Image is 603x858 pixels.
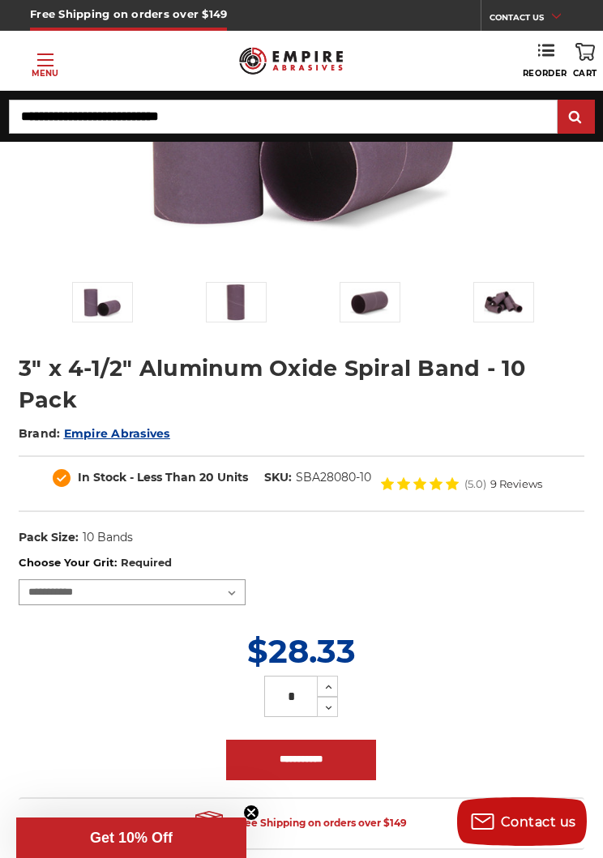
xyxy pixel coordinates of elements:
span: Contact us [501,814,576,830]
span: Toggle menu [37,59,53,61]
span: Reorder [523,68,567,79]
img: 3" x 4-1/2" AOX Spiral Bands [484,283,523,322]
dd: SBA28080-10 [296,469,371,486]
span: 9 Reviews [490,479,542,489]
span: $28.33 [247,631,356,671]
dt: Pack Size: [19,529,79,546]
h1: 3" x 4-1/2" Aluminum Oxide Spiral Band - 10 Pack [19,352,584,416]
small: Required [121,556,172,569]
img: Empire Abrasives [239,41,343,81]
img: 3" x 4-1/2" Spiral Bands Aluminum Oxide [83,283,122,322]
div: Get 10% OffClose teaser [16,817,246,858]
img: 3" x 4-1/2" Spiral Bands AOX [216,283,255,322]
button: Close teaser [243,805,259,821]
span: In Stock [78,470,126,484]
span: Units [217,470,248,484]
a: CONTACT US [490,8,573,31]
img: 3" x 4-1/2" Aluminum Oxide Spiral Bands [350,283,389,322]
a: Reorder [523,43,567,79]
span: Get 10% Off [90,830,173,846]
p: Menu [32,67,58,79]
dt: SKU: [264,469,292,486]
button: Contact us [457,797,587,846]
span: (5.0) [464,479,486,489]
label: Choose Your Grit: [19,555,584,571]
dd: 10 Bands [83,529,133,546]
span: Brand: [19,426,61,441]
a: Cart [573,43,597,79]
span: Cart [573,68,597,79]
a: Empire Abrasives [64,426,170,441]
input: Submit [560,101,592,134]
span: 20 [199,470,214,484]
span: Free Shipping on orders over $149 [195,811,407,836]
span: - Less Than [130,470,196,484]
